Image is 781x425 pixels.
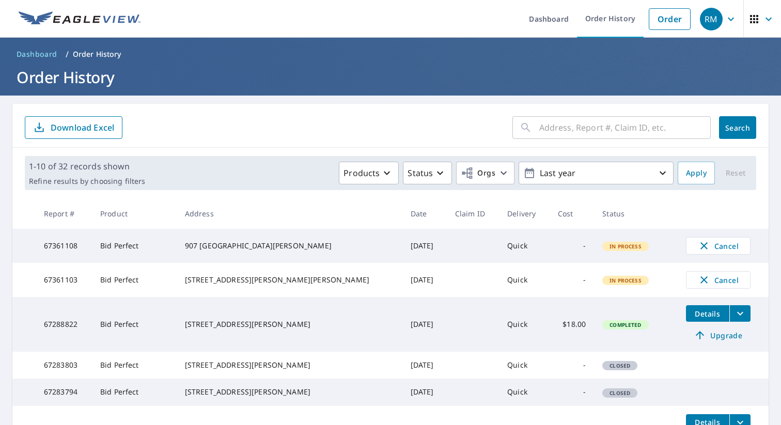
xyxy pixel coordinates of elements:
td: 67288822 [36,297,92,352]
td: Bid Perfect [92,297,177,352]
button: Orgs [456,162,514,184]
td: - [550,229,594,263]
button: Search [719,116,756,139]
button: detailsBtn-67288822 [686,305,729,322]
span: Dashboard [17,49,57,59]
td: $18.00 [550,297,594,352]
th: Address [177,198,402,229]
button: Apply [678,162,715,184]
td: Bid Perfect [92,229,177,263]
p: Refine results by choosing filters [29,177,145,186]
th: Status [594,198,678,229]
nav: breadcrumb [12,46,769,62]
td: Bid Perfect [92,352,177,379]
td: [DATE] [402,297,447,352]
span: Upgrade [692,329,744,341]
th: Date [402,198,447,229]
div: [STREET_ADDRESS][PERSON_NAME][PERSON_NAME] [185,275,394,285]
button: Cancel [686,237,751,255]
th: Product [92,198,177,229]
td: [DATE] [402,379,447,405]
th: Claim ID [447,198,499,229]
td: [DATE] [402,229,447,263]
div: RM [700,8,723,30]
span: Cancel [697,240,740,252]
h1: Order History [12,67,769,88]
th: Cost [550,198,594,229]
div: [STREET_ADDRESS][PERSON_NAME] [185,319,394,329]
a: Order [649,8,691,30]
p: Order History [73,49,121,59]
div: [STREET_ADDRESS][PERSON_NAME] [185,387,394,397]
li: / [66,48,69,60]
p: 1-10 of 32 records shown [29,160,145,172]
td: - [550,263,594,297]
td: [DATE] [402,352,447,379]
button: Status [403,162,452,184]
span: Apply [686,167,707,180]
td: [DATE] [402,263,447,297]
td: - [550,352,594,379]
td: 67283794 [36,379,92,405]
a: Dashboard [12,46,61,62]
td: Quick [499,263,550,297]
td: 67361108 [36,229,92,263]
div: [STREET_ADDRESS][PERSON_NAME] [185,360,394,370]
span: Closed [603,362,636,369]
p: Status [408,167,433,179]
span: Closed [603,389,636,397]
td: Quick [499,352,550,379]
span: Cancel [697,274,740,286]
p: Products [343,167,380,179]
div: 907 [GEOGRAPHIC_DATA][PERSON_NAME] [185,241,394,251]
td: Quick [499,379,550,405]
button: Cancel [686,271,751,289]
td: Bid Perfect [92,263,177,297]
span: In Process [603,277,648,284]
button: Products [339,162,399,184]
span: Completed [603,321,647,328]
td: Quick [499,297,550,352]
span: Orgs [461,167,495,180]
p: Last year [536,164,657,182]
span: Search [727,123,748,133]
th: Report # [36,198,92,229]
a: Upgrade [686,327,751,343]
span: In Process [603,243,648,250]
button: Download Excel [25,116,122,139]
th: Delivery [499,198,550,229]
td: Quick [499,229,550,263]
td: - [550,379,594,405]
p: Download Excel [51,122,114,133]
span: Details [692,309,723,319]
td: Bid Perfect [92,379,177,405]
td: 67361103 [36,263,92,297]
td: 67283803 [36,352,92,379]
input: Address, Report #, Claim ID, etc. [539,113,711,142]
button: filesDropdownBtn-67288822 [729,305,751,322]
img: EV Logo [19,11,140,27]
button: Last year [519,162,674,184]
